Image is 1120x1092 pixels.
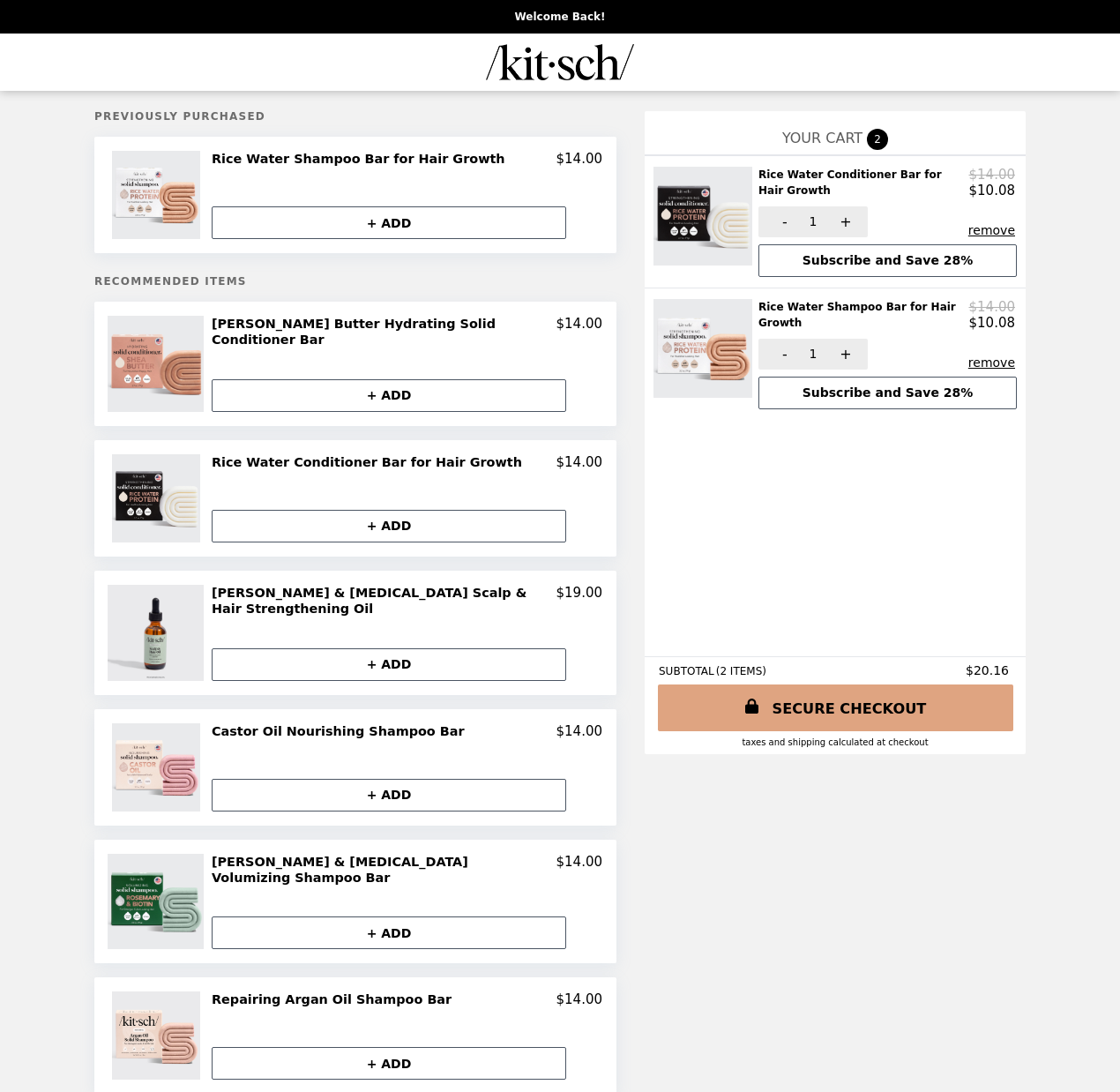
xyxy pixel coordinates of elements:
[969,167,1016,183] p: $14.00
[969,315,1016,331] p: $10.08
[819,206,868,237] button: +
[966,663,1012,677] span: $20.16
[556,316,603,348] p: $14.00
[659,665,716,677] span: SUBTOTAL
[653,167,757,266] img: Rice Water Conditioner Bar for Hair Growth
[108,316,208,412] img: Shea Butter Hydrating Solid Conditioner Bar
[758,299,969,332] h2: Rice Water Shampoo Bar for Hair Growth
[556,991,603,1007] p: $14.00
[212,723,472,739] h2: Castor Oil Nourishing Shampoo Bar
[212,454,529,470] h2: Rice Water Conditioner Bar for Hair Growth
[782,130,862,146] span: YOUR CART
[758,339,807,370] button: -
[819,339,868,370] button: +
[112,151,205,239] img: Rice Water Shampoo Bar for Hair Growth
[758,206,807,237] button: -
[514,11,605,23] p: Welcome Back!
[810,347,818,361] span: 1
[556,151,603,167] p: $14.00
[212,779,566,812] button: + ADD
[969,299,1016,315] p: $14.00
[112,723,205,812] img: Castor Oil Nourishing Shampoo Bar
[212,510,566,542] button: + ADD
[94,110,616,123] h5: Previously Purchased
[867,129,888,150] span: 2
[108,854,208,950] img: Rosemary & Biotin Volumizing Shampoo Bar
[108,585,208,681] img: Rosemary & Biotin Scalp & Hair Strengthening Oil
[758,167,969,199] h2: Rice Water Conditioner Bar for Hair Growth
[112,991,205,1080] img: Repairing Argan Oil Shampoo Bar
[716,665,766,677] span: ( 2 ITEMS )
[212,991,459,1007] h2: Repairing Argan Oil Shampoo Bar
[758,377,1017,409] button: Subscribe and Save 28%
[212,151,512,167] h2: Rice Water Shampoo Bar for Hair Growth
[94,275,616,288] h5: Recommended Items
[968,223,1015,237] button: remove
[810,214,818,228] span: 1
[212,1047,566,1080] button: + ADD
[112,454,205,542] img: Rice Water Conditioner Bar for Hair Growth
[556,723,603,739] p: $14.00
[212,316,556,348] h2: [PERSON_NAME] Butter Hydrating Solid Conditioner Bar
[969,183,1016,198] p: $10.08
[659,737,1012,747] div: Taxes and Shipping calculated at checkout
[653,299,757,398] img: Rice Water Shampoo Bar for Hair Growth
[556,854,603,886] p: $14.00
[758,244,1017,277] button: Subscribe and Save 28%
[658,684,1013,731] a: SECURE CHECKOUT
[486,44,634,80] img: Brand Logo
[556,454,603,470] p: $14.00
[212,206,566,239] button: + ADD
[212,916,566,949] button: + ADD
[968,355,1015,370] button: remove
[556,585,603,617] p: $19.00
[212,854,556,886] h2: [PERSON_NAME] & [MEDICAL_DATA] Volumizing Shampoo Bar
[212,585,556,617] h2: [PERSON_NAME] & [MEDICAL_DATA] Scalp & Hair Strengthening Oil
[212,648,566,681] button: + ADD
[212,379,566,412] button: + ADD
